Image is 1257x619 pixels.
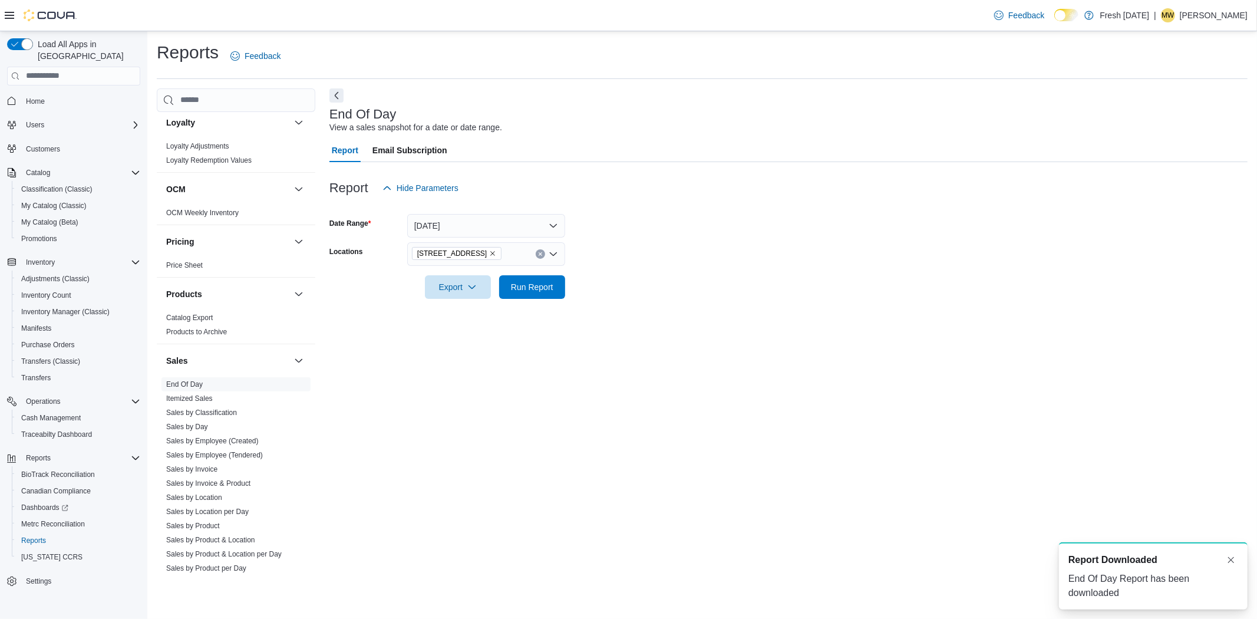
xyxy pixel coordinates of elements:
[166,183,186,195] h3: OCM
[21,394,65,409] button: Operations
[166,355,289,367] button: Sales
[21,394,140,409] span: Operations
[17,354,85,368] a: Transfers (Classic)
[166,117,289,129] button: Loyalty
[17,550,87,564] a: [US_STATE] CCRS
[166,535,255,545] span: Sales by Product & Location
[17,534,51,548] a: Reports
[26,258,55,267] span: Inventory
[17,338,140,352] span: Purchase Orders
[1180,8,1248,22] p: [PERSON_NAME]
[12,483,145,499] button: Canadian Compliance
[17,427,97,442] a: Traceabilty Dashboard
[21,340,75,350] span: Purchase Orders
[1068,572,1238,600] div: End Of Day Report has been downloaded
[21,291,71,300] span: Inventory Count
[166,117,195,129] h3: Loyalty
[2,93,145,110] button: Home
[489,250,496,257] button: Remove 1407 Cinnamon Hill Lane from selection in this group
[1008,9,1044,21] span: Feedback
[166,288,289,300] button: Products
[166,479,250,488] span: Sales by Invoice & Product
[17,305,140,319] span: Inventory Manager (Classic)
[372,139,447,162] span: Email Subscription
[17,321,56,335] a: Manifests
[17,199,140,213] span: My Catalog (Classic)
[26,577,51,586] span: Settings
[1161,8,1175,22] div: Maddie Williams
[12,353,145,370] button: Transfers (Classic)
[17,484,95,498] a: Canadian Compliance
[166,236,289,248] button: Pricing
[21,413,81,423] span: Cash Management
[166,564,246,572] a: Sales by Product per Day
[329,181,368,195] h3: Report
[2,117,145,133] button: Users
[17,288,76,302] a: Inventory Count
[17,534,140,548] span: Reports
[12,287,145,304] button: Inventory Count
[2,254,145,271] button: Inventory
[1054,9,1079,21] input: Dark Mode
[21,373,51,383] span: Transfers
[26,168,50,177] span: Catalog
[17,288,140,302] span: Inventory Count
[329,107,397,121] h3: End Of Day
[26,120,44,130] span: Users
[17,272,94,286] a: Adjustments (Classic)
[12,320,145,337] button: Manifests
[2,572,145,590] button: Settings
[166,450,263,460] span: Sales by Employee (Tendered)
[21,94,140,108] span: Home
[12,410,145,426] button: Cash Management
[511,281,553,293] span: Run Report
[2,393,145,410] button: Operations
[166,409,237,417] a: Sales by Classification
[21,451,55,465] button: Reports
[21,234,57,243] span: Promotions
[17,501,73,515] a: Dashboards
[21,118,140,132] span: Users
[1162,8,1174,22] span: MW
[407,214,565,238] button: [DATE]
[166,436,259,446] span: Sales by Employee (Created)
[12,466,145,483] button: BioTrack Reconciliation
[166,564,246,573] span: Sales by Product per Day
[24,9,77,21] img: Cova
[166,507,249,516] span: Sales by Location per Day
[166,493,222,502] a: Sales by Location
[17,411,85,425] a: Cash Management
[17,517,140,531] span: Metrc Reconciliation
[12,304,145,320] button: Inventory Manager (Classic)
[21,218,78,227] span: My Catalog (Beta)
[21,574,56,588] a: Settings
[21,201,87,210] span: My Catalog (Classic)
[17,371,140,385] span: Transfers
[166,465,217,474] span: Sales by Invoice
[17,467,100,482] a: BioTrack Reconciliation
[21,255,60,269] button: Inventory
[397,182,458,194] span: Hide Parameters
[549,249,558,259] button: Open list of options
[329,121,502,134] div: View a sales snapshot for a date or date range.
[12,271,145,287] button: Adjustments (Classic)
[166,355,188,367] h3: Sales
[166,261,203,269] a: Price Sheet
[21,536,46,545] span: Reports
[21,552,83,562] span: [US_STATE] CCRS
[2,164,145,181] button: Catalog
[166,550,282,558] a: Sales by Product & Location per Day
[1054,21,1055,22] span: Dark Mode
[26,453,51,463] span: Reports
[21,357,80,366] span: Transfers (Classic)
[12,337,145,353] button: Purchase Orders
[17,501,140,515] span: Dashboards
[166,288,202,300] h3: Products
[21,118,49,132] button: Users
[166,156,252,164] a: Loyalty Redemption Values
[166,380,203,389] span: End Of Day
[12,499,145,516] a: Dashboards
[21,430,92,439] span: Traceabilty Dashboard
[17,411,140,425] span: Cash Management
